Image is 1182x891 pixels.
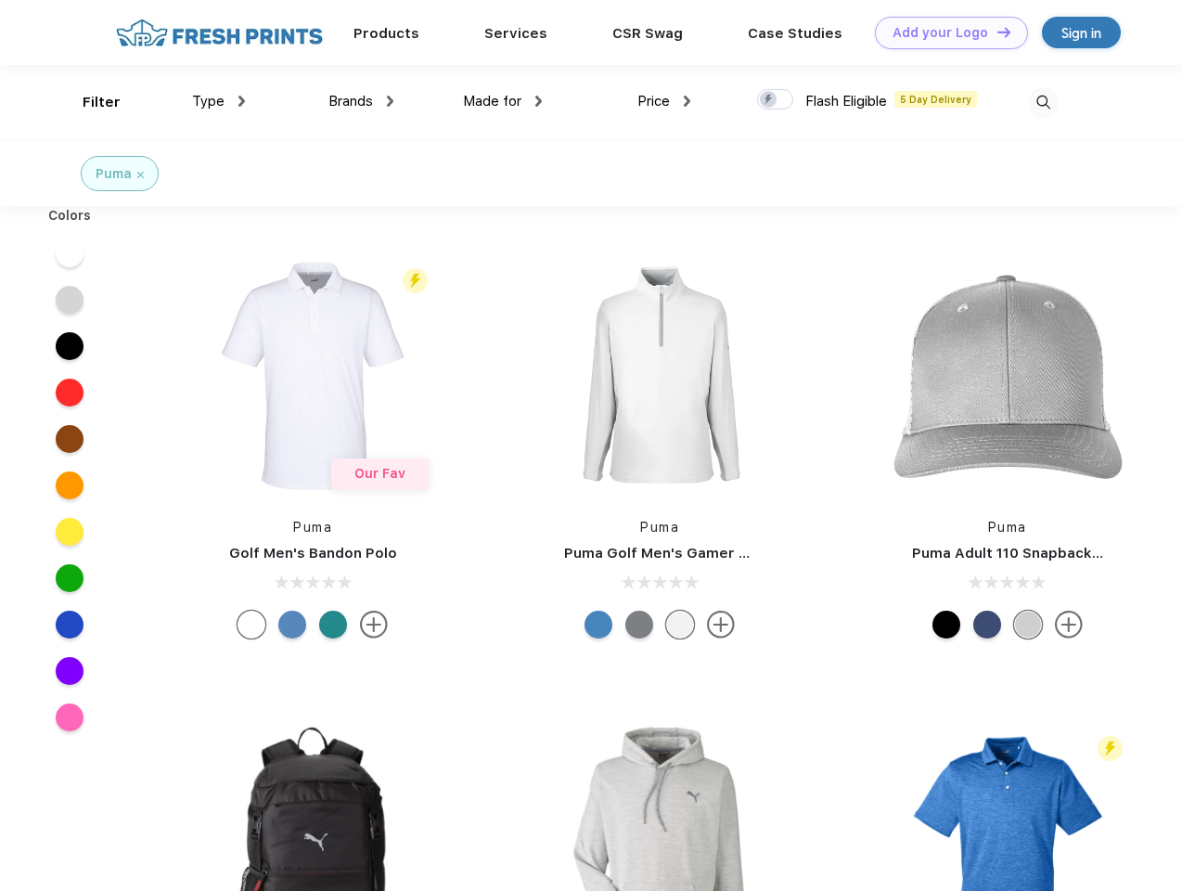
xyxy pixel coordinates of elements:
div: Bright White [666,611,694,639]
img: fo%20logo%202.webp [110,17,328,49]
span: Brands [328,93,373,110]
div: Peacoat Qut Shd [973,611,1001,639]
img: more.svg [707,611,735,639]
img: func=resize&h=266 [884,252,1131,499]
img: func=resize&h=266 [536,252,783,499]
div: Lake Blue [278,611,306,639]
div: Puma [96,164,132,184]
span: Price [637,93,670,110]
a: Golf Men's Bandon Polo [229,545,397,562]
img: more.svg [1055,611,1083,639]
div: Colors [34,206,106,226]
div: Quarry Brt Whit [1014,611,1042,639]
img: dropdown.png [387,96,393,107]
img: flash_active_toggle.svg [1098,736,1123,761]
img: more.svg [360,611,388,639]
span: 5 Day Delivery [894,91,977,108]
div: Quiet Shade [625,611,653,639]
a: Puma [640,520,679,535]
img: desktop_search.svg [1028,87,1059,118]
div: Green Lagoon [319,611,347,639]
span: Made for [463,93,521,110]
a: Products [353,25,419,42]
div: Pma Blk Pma Blk [932,611,960,639]
img: dropdown.png [238,96,245,107]
span: Type [192,93,225,110]
div: Add your Logo [893,25,988,41]
img: flash_active_toggle.svg [403,268,428,293]
div: Filter [83,92,121,113]
span: Flash Eligible [805,93,887,110]
img: dropdown.png [684,96,690,107]
img: func=resize&h=266 [189,252,436,499]
div: Bright White [238,611,265,639]
a: CSR Swag [612,25,683,42]
img: DT [997,27,1010,37]
div: Bright Cobalt [585,611,612,639]
div: Sign in [1061,22,1101,44]
a: Services [484,25,547,42]
a: Puma [988,520,1027,535]
a: Puma [293,520,332,535]
img: dropdown.png [535,96,542,107]
span: Our Fav [354,466,405,481]
a: Sign in [1042,17,1121,48]
img: filter_cancel.svg [137,172,144,178]
a: Puma Golf Men's Gamer Golf Quarter-Zip [564,545,857,562]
